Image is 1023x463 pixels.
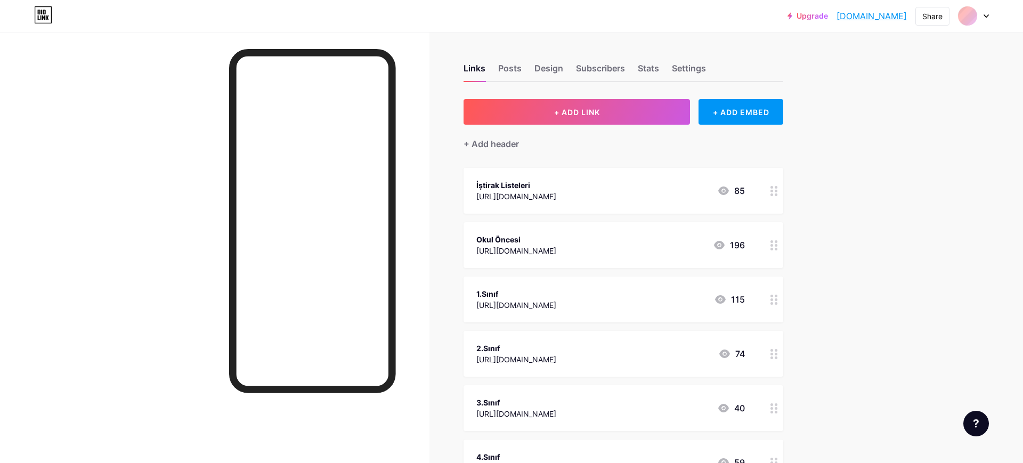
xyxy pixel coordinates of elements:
div: 2.Sınıf [476,343,556,354]
div: Design [534,62,563,81]
div: 115 [714,293,745,306]
div: + ADD EMBED [699,99,783,125]
a: Upgrade [787,12,828,20]
span: + ADD LINK [554,108,600,117]
div: Settings [672,62,706,81]
div: [URL][DOMAIN_NAME] [476,191,556,202]
div: Links [464,62,485,81]
div: [URL][DOMAIN_NAME] [476,354,556,365]
a: [DOMAIN_NAME] [837,10,907,22]
div: Stats [638,62,659,81]
div: Subscribers [576,62,625,81]
div: 1.Sınıf [476,288,556,299]
div: 74 [718,347,745,360]
div: Share [922,11,943,22]
div: [URL][DOMAIN_NAME] [476,408,556,419]
div: İştirak Listeleri [476,180,556,191]
div: Okul Öncesi [476,234,556,245]
div: Posts [498,62,522,81]
div: + Add header [464,137,519,150]
div: 4.Sınıf [476,451,556,462]
div: [URL][DOMAIN_NAME] [476,299,556,311]
div: 40 [717,402,745,415]
div: [URL][DOMAIN_NAME] [476,245,556,256]
div: 3.Sınıf [476,397,556,408]
div: 85 [717,184,745,197]
div: 196 [713,239,745,251]
button: + ADD LINK [464,99,690,125]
